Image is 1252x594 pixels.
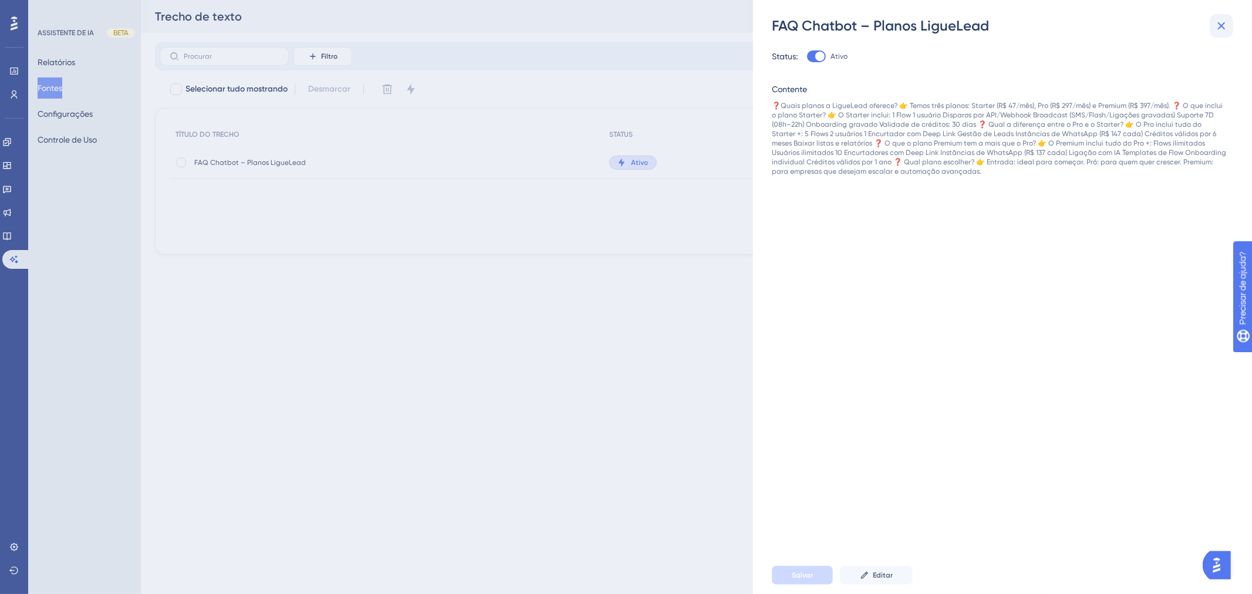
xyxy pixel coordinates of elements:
font: Contente [772,85,807,94]
font: Editar [873,571,893,579]
font: Status: [772,52,798,61]
font: Precisar de ajuda? [28,5,101,14]
font: FAQ Chatbot – Planos LigueLead [772,17,989,34]
font: Salvar [792,571,813,579]
button: Editar [840,566,913,585]
button: Salvar [772,566,833,585]
iframe: Iniciador do Assistente de IA do UserGuiding [1203,548,1238,583]
font: ❓Quais planos a LigueLead oferece? 👉 Temos três planos: Starter (R$ 47/mês), Pro (R$ 297/mês) e P... [772,102,1226,176]
font: Ativo [831,52,848,60]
